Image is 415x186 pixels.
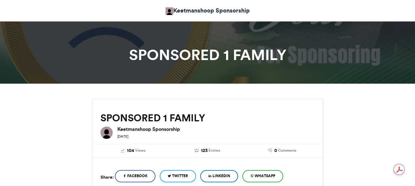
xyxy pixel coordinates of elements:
a: 123 Entries [175,147,240,154]
h1: SPONSORED 1 FAMILY [37,47,378,62]
a: LinkedIn [200,170,238,182]
img: Keetmanshoop Sponsorship [166,7,173,15]
span: 0 [274,147,277,154]
span: Twitter [172,173,188,179]
a: Twitter [160,170,196,182]
a: Facebook [115,170,155,182]
span: 104 [127,147,134,154]
span: Facebook [127,173,147,179]
h5: Share: [100,173,114,181]
a: WhatsApp [242,170,283,182]
span: Entries [209,148,220,153]
span: LinkedIn [213,173,230,179]
h6: Keetmanshoop Sponsorship [117,127,315,131]
h2: SPONSORED 1 FAMILY [100,112,315,123]
small: [DATE] [117,134,128,139]
img: Keetmanshoop Sponsorship [100,127,113,139]
span: 123 [201,147,208,154]
span: Views [135,148,145,153]
span: Comments [278,148,296,153]
a: Keetmanshoop Sponsorship [166,6,250,15]
span: WhatsApp [255,173,275,179]
a: 0 Comments [249,147,315,154]
a: 104 Views [100,147,166,154]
